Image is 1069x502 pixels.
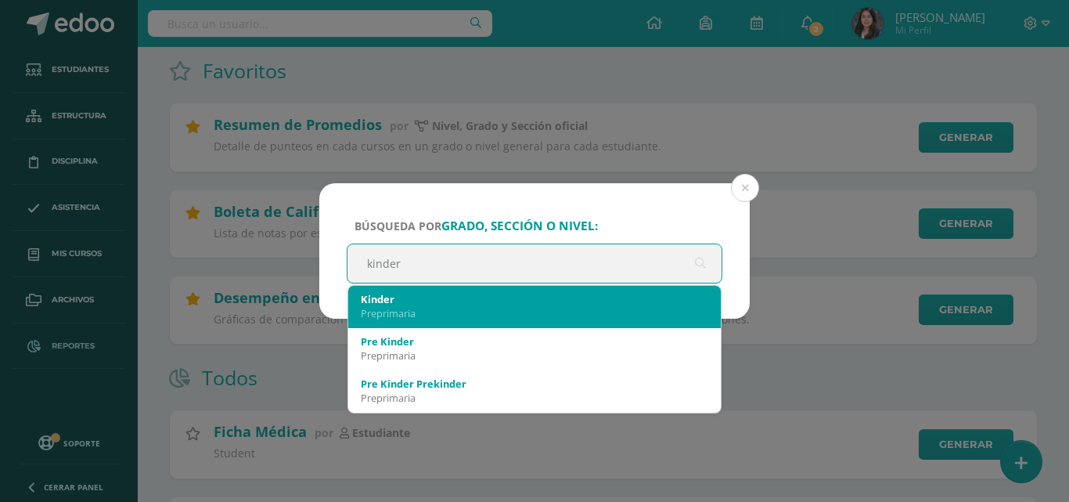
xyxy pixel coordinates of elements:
span: Búsqueda por [355,218,598,233]
input: ej. Primero primaria, etc. [347,244,722,283]
button: Close (Esc) [731,174,759,202]
div: Kinder [361,292,708,306]
div: Pre Kinder [361,334,708,349]
div: Preprimaria [361,306,708,320]
div: Preprimaria [361,391,708,405]
div: Preprimaria [361,349,708,363]
strong: grado, sección o nivel: [441,218,598,234]
div: Pre Kinder Prekinder [361,377,708,391]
